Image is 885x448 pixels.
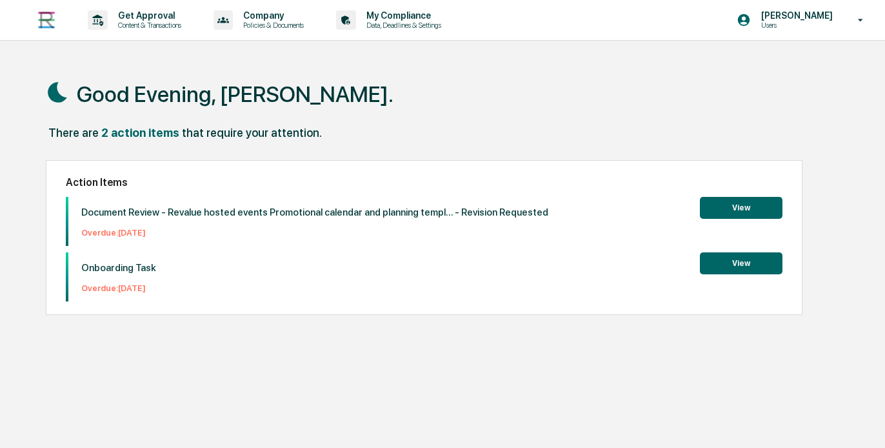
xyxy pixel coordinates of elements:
div: that require your attention. [182,126,322,139]
p: Data, Deadlines & Settings [356,21,448,30]
p: Company [233,10,310,21]
h1: Good Evening, [PERSON_NAME]. [77,81,393,107]
p: My Compliance [356,10,448,21]
p: Get Approval [108,10,188,21]
a: View [700,256,782,269]
p: Policies & Documents [233,21,310,30]
div: 2 action items [101,126,179,139]
div: There are [48,126,99,139]
p: Overdue: [DATE] [81,228,548,238]
a: View [700,201,782,213]
p: [PERSON_NAME] [751,10,839,21]
p: Document Review - Revalue hosted events Promotional calendar and planning templ... - Revision Req... [81,207,548,218]
p: Onboarding Task [81,262,156,274]
p: Overdue: [DATE] [81,283,156,293]
button: View [700,197,782,219]
img: logo [31,5,62,36]
button: View [700,252,782,274]
p: Users [751,21,839,30]
p: Content & Transactions [108,21,188,30]
h2: Action Items [66,176,782,188]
